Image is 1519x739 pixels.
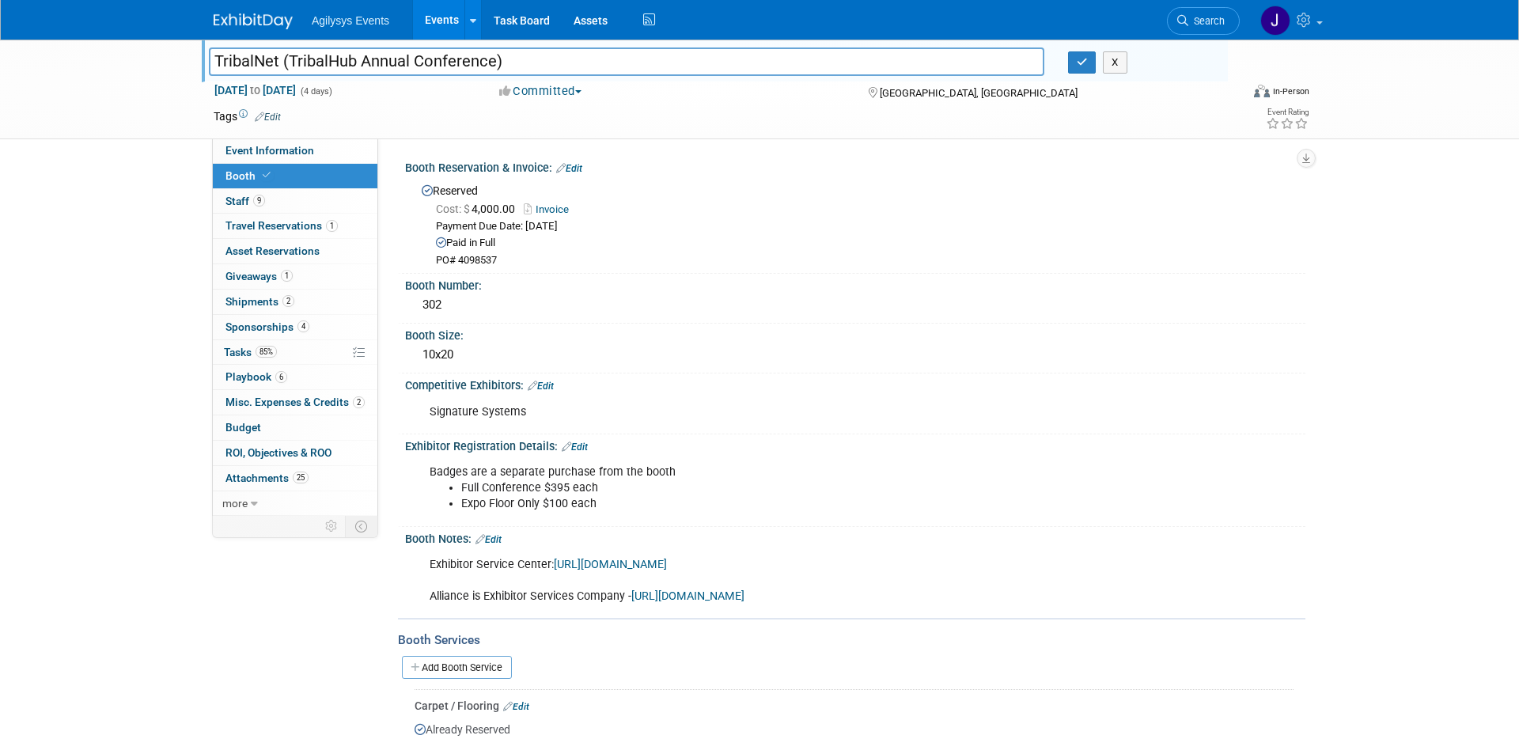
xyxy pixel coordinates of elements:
[326,220,338,232] span: 1
[415,698,1294,714] div: Carpet / Flooring
[214,13,293,29] img: ExhibitDay
[293,472,309,483] span: 25
[880,87,1078,99] span: [GEOGRAPHIC_DATA], [GEOGRAPHIC_DATA]
[225,219,338,232] span: Travel Reservations
[214,83,297,97] span: [DATE] [DATE]
[263,171,271,180] i: Booth reservation complete
[213,365,377,389] a: Playbook6
[225,370,287,383] span: Playbook
[213,239,377,263] a: Asset Reservations
[225,144,314,157] span: Event Information
[524,203,577,215] a: Invoice
[1188,15,1225,27] span: Search
[213,466,377,491] a: Attachments25
[436,203,521,215] span: 4,000.00
[225,446,331,459] span: ROI, Objectives & ROO
[312,14,389,27] span: Agilysys Events
[1260,6,1290,36] img: Justin Oram
[224,346,277,358] span: Tasks
[398,631,1305,649] div: Booth Services
[405,274,1305,294] div: Booth Number:
[222,497,248,510] span: more
[213,264,377,289] a: Giveaways1
[402,656,512,679] a: Add Booth Service
[225,320,309,333] span: Sponsorships
[213,491,377,516] a: more
[225,270,293,282] span: Giveaways
[213,415,377,440] a: Budget
[213,390,377,415] a: Misc. Expenses & Credits2
[631,589,744,603] a: [URL][DOMAIN_NAME]
[213,189,377,214] a: Staff9
[213,214,377,238] a: Travel Reservations1
[225,295,294,308] span: Shipments
[214,108,281,124] td: Tags
[417,343,1294,367] div: 10x20
[346,516,378,536] td: Toggle Event Tabs
[503,701,529,712] a: Edit
[225,396,365,408] span: Misc. Expenses & Credits
[436,203,472,215] span: Cost: $
[225,421,261,434] span: Budget
[225,195,265,207] span: Staff
[405,434,1305,455] div: Exhibitor Registration Details:
[318,516,346,536] td: Personalize Event Tab Strip
[225,169,274,182] span: Booth
[1266,108,1309,116] div: Event Rating
[405,373,1305,394] div: Competitive Exhibitors:
[436,219,1294,234] div: Payment Due Date: [DATE]
[405,527,1305,548] div: Booth Notes:
[417,293,1294,317] div: 302
[419,457,1131,520] div: Badges are a separate purchase from the booth
[1272,85,1309,97] div: In-Person
[405,156,1305,176] div: Booth Reservation & Invoice:
[475,534,502,545] a: Edit
[213,340,377,365] a: Tasks85%
[353,396,365,408] span: 2
[275,371,287,383] span: 6
[1103,51,1127,74] button: X
[282,295,294,307] span: 2
[225,244,320,257] span: Asset Reservations
[1167,7,1240,35] a: Search
[225,472,309,484] span: Attachments
[405,324,1305,343] div: Booth Size:
[436,236,1294,251] div: Paid in Full
[417,179,1294,268] div: Reserved
[213,138,377,163] a: Event Information
[213,441,377,465] a: ROI, Objectives & ROO
[213,164,377,188] a: Booth
[419,549,1131,612] div: Exhibitor Service Center: Alliance is Exhibitor Services Company -
[554,558,667,571] a: [URL][DOMAIN_NAME]
[1146,82,1309,106] div: Event Format
[1254,85,1270,97] img: Format-Inperson.png
[213,290,377,314] a: Shipments2
[255,112,281,123] a: Edit
[253,195,265,207] span: 9
[562,442,588,453] a: Edit
[419,396,1131,428] div: Signature Systems
[299,86,332,97] span: (4 days)
[256,346,277,358] span: 85%
[461,496,1122,512] li: Expo Floor Only $100 each
[436,254,1294,267] div: PO# 4098537
[213,315,377,339] a: Sponsorships4
[281,270,293,282] span: 1
[461,480,1122,496] li: Full Conference $395 each
[556,163,582,174] a: Edit
[297,320,309,332] span: 4
[528,381,554,392] a: Edit
[494,83,588,100] button: Committed
[248,84,263,97] span: to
